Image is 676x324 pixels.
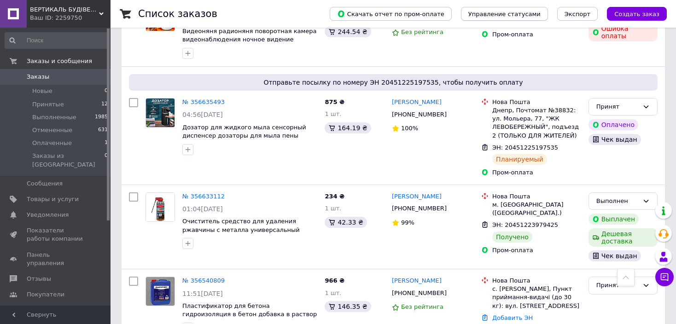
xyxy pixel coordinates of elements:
span: ЭН: 20451225197535 [492,144,558,151]
span: Скачать отчет по пром-оплате [337,10,444,18]
span: 99% [401,219,414,226]
div: 42.33 ₴ [325,217,367,228]
div: Пром-оплата [492,246,581,255]
a: Добавить ЭН [492,314,533,321]
button: Чат с покупателем [655,268,674,286]
span: Сообщения [27,179,63,188]
div: Принят [596,102,639,112]
div: Нова Пошта [492,98,581,106]
span: Без рейтинга [401,303,443,310]
span: 875 ₴ [325,98,344,105]
img: Фото товару [146,193,175,221]
div: Чек выдан [589,134,641,145]
div: Ваш ID: 2259750 [30,14,111,22]
span: Отзывы [27,275,51,283]
span: [PHONE_NUMBER] [392,205,447,212]
div: Чек выдан [589,250,641,261]
span: Без рейтинга [401,29,443,35]
a: Очиститель средство для удаления ржавчины с металла универсальный Изомат Rust terminator 400 мл [182,218,300,242]
span: Отмененные [32,126,72,134]
span: Выполненные [32,113,76,121]
a: Дозатор для жидкого мыла сенсорный диспенсер дозаторы для мыла пены автоматический в ванную комна... [182,124,306,156]
span: 12 [101,100,108,109]
span: 1 шт. [325,289,341,296]
a: [PERSON_NAME] [392,98,442,107]
span: 0 [105,152,108,168]
span: Новые [32,87,52,95]
div: Выполнен [596,197,639,206]
a: № 356635493 [182,98,225,105]
span: Товары и услуги [27,195,79,203]
span: Создать заказ [614,11,659,17]
span: 01:04[DATE] [182,205,223,213]
span: Оплаченные [32,139,72,147]
div: Ошибка оплаты [589,23,658,41]
span: ВЕРТИКАЛЬ БУДІВЕЛЬНИХ ТЕХНОЛОГІЙ [30,6,99,14]
a: № 356633112 [182,193,225,200]
a: № 356540809 [182,277,225,284]
div: Получено [492,231,532,243]
span: 234 ₴ [325,193,344,200]
span: Показатели работы компании [27,226,85,243]
a: Фото товару [146,98,175,127]
span: 1 шт. [325,205,341,212]
img: Фото товару [146,98,175,127]
span: Заказы из [GEOGRAPHIC_DATA] [32,152,105,168]
span: [PHONE_NUMBER] [392,111,447,118]
a: [PERSON_NAME] [392,277,442,285]
a: [PERSON_NAME] [392,192,442,201]
span: Панель управления [27,251,85,267]
div: Выплачен [589,214,639,225]
span: Принятые [32,100,64,109]
span: ЭН: 20451223979425 [492,221,558,228]
div: 244.54 ₴ [325,26,371,37]
div: с. [PERSON_NAME], Пункт приймання-видачі (до 30 кг): вул. [STREET_ADDRESS] [492,285,581,310]
span: 0 [105,87,108,95]
img: Фото товару [146,277,175,306]
button: Управление статусами [461,7,548,21]
span: 1985 [95,113,108,121]
input: Поиск [5,32,109,49]
span: 11:51[DATE] [182,290,223,297]
span: Заказы и сообщения [27,57,92,65]
span: Покупатели [27,290,64,299]
div: 164.19 ₴ [325,122,371,133]
h1: Список заказов [138,8,217,19]
div: 146.35 ₴ [325,301,371,312]
div: Дешевая доставка [589,228,658,247]
div: Планируемый [492,154,547,165]
div: Пром-оплата [492,30,581,39]
span: 966 ₴ [325,277,344,284]
div: Нова Пошта [492,192,581,201]
button: Скачать отчет по пром-оплате [330,7,452,21]
a: Фото товару [146,192,175,222]
span: 04:56[DATE] [182,111,223,118]
span: Отправьте посылку по номеру ЭН 20451225197535, чтобы получить оплату [133,78,654,87]
button: Экспорт [557,7,598,21]
div: Оплачено [589,119,638,130]
div: Принят [596,281,639,290]
a: Создать заказ [598,10,667,17]
span: Заказы [27,73,49,81]
span: 631 [98,126,108,134]
div: м. [GEOGRAPHIC_DATA] ([GEOGRAPHIC_DATA].) [492,201,581,217]
span: 1 шт. [325,110,341,117]
div: Пром-оплата [492,168,581,177]
div: Нова Пошта [492,277,581,285]
span: [PHONE_NUMBER] [392,289,447,296]
div: Днепр, Почтомат №38832: ул. Мольера, 77, "ЖК ЛЕВОБЕРЕЖНЫЙ", подъезд 2 (ТОЛЬКО ДЛЯ ЖИТЕЛЕЙ) [492,106,581,140]
span: Экспорт [565,11,590,17]
span: 1 [105,139,108,147]
span: 100% [401,125,418,132]
span: Управление статусами [468,11,541,17]
button: Создать заказ [607,7,667,21]
span: Уведомления [27,211,69,219]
